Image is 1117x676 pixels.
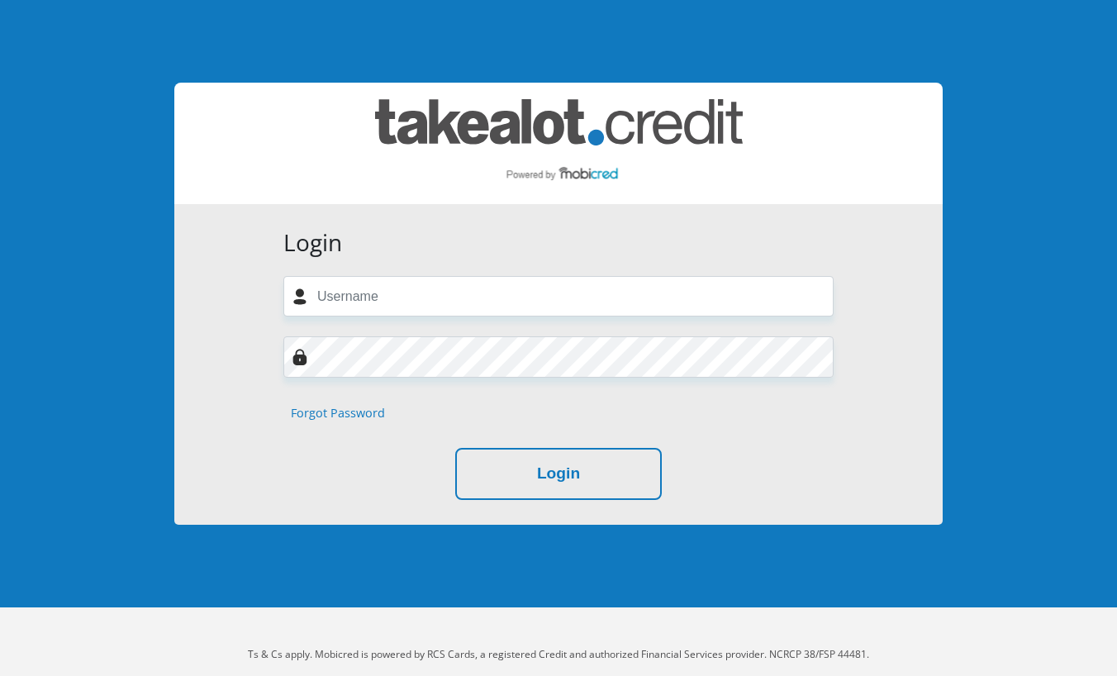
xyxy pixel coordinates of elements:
[291,404,385,422] a: Forgot Password
[292,349,308,365] img: Image
[455,448,662,500] button: Login
[375,99,743,188] img: takealot_credit logo
[100,647,1017,662] p: Ts & Cs apply. Mobicred is powered by RCS Cards, a registered Credit and authorized Financial Ser...
[283,229,834,257] h3: Login
[283,276,834,317] input: Username
[292,288,308,305] img: user-icon image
